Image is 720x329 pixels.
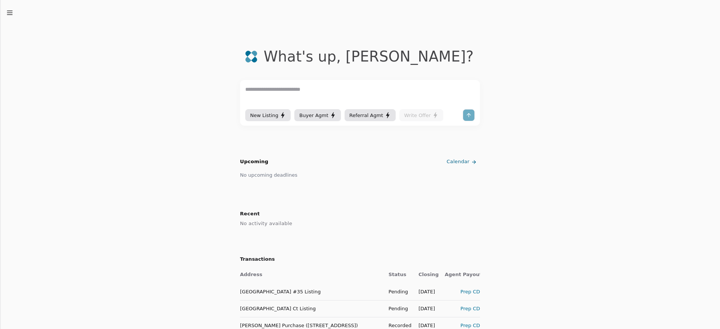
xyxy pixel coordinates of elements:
[299,111,328,119] span: Buyer Agmt
[445,156,480,168] a: Calendar
[240,219,480,228] div: No activity available
[240,300,382,317] td: [GEOGRAPHIC_DATA] Ct Listing
[439,266,480,283] th: Agent Payout
[382,300,412,317] td: Pending
[264,48,474,65] div: What's up , [PERSON_NAME] ?
[447,158,469,166] span: Calendar
[412,300,439,317] td: [DATE]
[445,288,480,296] div: Prep CD
[445,305,480,312] div: Prep CD
[382,266,412,283] th: Status
[382,283,412,300] td: Pending
[412,266,439,283] th: Closing
[345,109,396,121] button: Referral Agmt
[240,171,297,179] div: No upcoming deadlines
[245,109,291,121] button: New Listing
[240,266,382,283] th: Address
[240,255,480,263] h2: Transactions
[294,109,340,121] button: Buyer Agmt
[250,111,286,119] div: New Listing
[245,50,258,63] img: logo
[240,209,480,219] h2: Recent
[412,283,439,300] td: [DATE]
[240,283,382,300] td: [GEOGRAPHIC_DATA] #35 Listing
[240,158,268,166] h2: Upcoming
[349,111,383,119] span: Referral Agmt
